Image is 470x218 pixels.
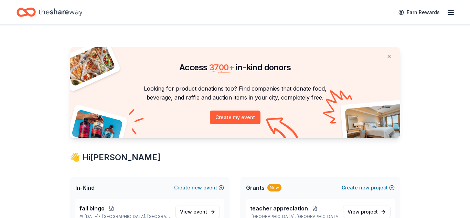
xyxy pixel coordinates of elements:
[79,204,105,212] span: fall bingo
[17,4,83,20] a: Home
[266,117,300,143] img: Curvy arrow
[75,184,95,192] span: In-Kind
[174,184,224,192] button: Createnewevent
[209,62,234,72] span: 3700 +
[348,208,378,216] span: View
[62,43,116,87] img: Pizza
[361,209,378,215] span: project
[175,206,220,218] a: View event
[193,209,207,215] span: event
[179,62,291,72] span: Access in-kind donors
[359,184,370,192] span: new
[342,184,395,192] button: Createnewproject
[343,206,391,218] a: View project
[78,84,392,102] p: Looking for product donations too? Find companies that donate food, beverage, and raffle and auct...
[250,204,308,212] span: teacher appreciation
[394,6,444,19] a: Earn Rewards
[210,111,260,124] button: Create my event
[192,184,202,192] span: new
[267,184,281,191] div: New
[246,184,265,192] span: Grants
[180,208,207,216] span: View
[70,152,400,163] div: 👋 Hi [PERSON_NAME]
